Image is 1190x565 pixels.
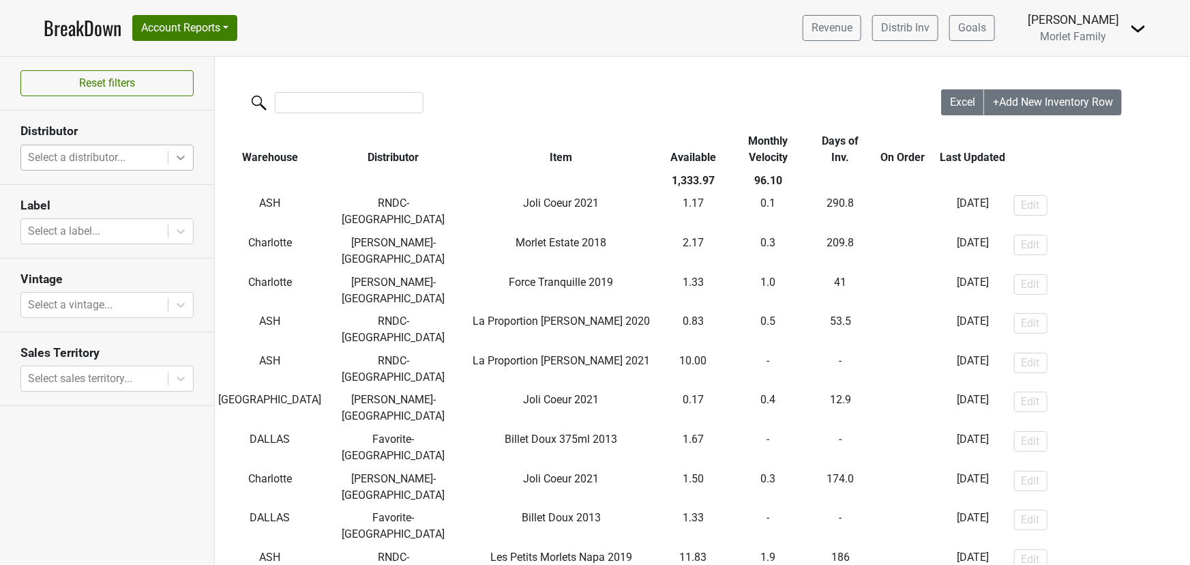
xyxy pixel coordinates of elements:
[811,349,870,389] td: -
[661,231,726,271] td: 2.17
[811,271,870,310] td: 41
[870,349,935,389] td: -
[1014,235,1047,255] button: Edit
[941,89,985,115] button: Excel
[1028,11,1119,29] div: [PERSON_NAME]
[1130,20,1146,37] img: Dropdown Menu
[1014,471,1047,491] button: Edit
[505,433,618,446] span: Billet Doux 375ml 2013
[20,346,194,360] h3: Sales Territory
[870,310,935,349] td: -
[1014,353,1047,373] button: Edit
[215,271,325,310] td: Charlotte
[661,428,726,467] td: 1.67
[215,130,325,169] th: Warehouse: activate to sort column ascending
[215,310,325,349] td: ASH
[935,467,1010,507] td: [DATE]
[935,349,1010,389] td: [DATE]
[1014,313,1047,334] button: Edit
[935,428,1010,467] td: [DATE]
[811,428,870,467] td: -
[1014,195,1047,216] button: Edit
[20,199,194,213] h3: Label
[215,231,325,271] td: Charlotte
[726,192,811,232] td: 0.1
[726,271,811,310] td: 1.0
[661,310,726,349] td: 0.83
[509,276,614,289] span: Force Tranquille 2019
[993,96,1113,108] span: +Add New Inventory Row
[473,354,650,367] span: La Proportion [PERSON_NAME] 2021
[661,467,726,507] td: 1.50
[215,467,325,507] td: Charlotte
[811,130,870,169] th: Days of Inv.: activate to sort column ascending
[1041,30,1107,43] span: Morlet Family
[870,389,935,429] td: -
[935,389,1010,429] td: [DATE]
[935,192,1010,232] td: [DATE]
[325,130,462,169] th: Distributor: activate to sort column ascending
[726,428,811,467] td: -
[516,236,607,249] span: Morlet Estate 2018
[872,15,938,41] a: Distrib Inv
[325,231,462,271] td: [PERSON_NAME]-[GEOGRAPHIC_DATA]
[524,197,599,209] span: Joli Coeur 2021
[661,349,726,389] td: 10.00
[984,89,1122,115] button: +Add New Inventory Row
[132,15,237,41] button: Account Reports
[870,192,935,232] td: -
[661,389,726,429] td: 0.17
[1014,431,1047,452] button: Edit
[935,271,1010,310] td: [DATE]
[1011,130,1182,169] th: &nbsp;: activate to sort column ascending
[524,472,599,485] span: Joli Coeur 2021
[215,192,325,232] td: ASH
[949,15,995,41] a: Goals
[726,130,811,169] th: Monthly Velocity: activate to sort column ascending
[870,271,935,310] td: -
[726,467,811,507] td: 0.3
[661,506,726,546] td: 1.33
[524,393,599,406] span: Joli Coeur 2021
[325,389,462,429] td: [PERSON_NAME]-[GEOGRAPHIC_DATA]
[20,124,194,139] h3: Distributor
[20,272,194,287] h3: Vintage
[325,428,462,467] td: Favorite-[GEOGRAPHIC_DATA]
[726,349,811,389] td: -
[811,467,870,507] td: 174.0
[726,231,811,271] td: 0.3
[726,389,811,429] td: 0.4
[811,506,870,546] td: -
[325,349,462,389] td: RNDC-[GEOGRAPHIC_DATA]
[661,130,726,169] th: Available: activate to sort column ascending
[325,310,462,349] td: RNDC-[GEOGRAPHIC_DATA]
[215,428,325,467] td: DALLAS
[490,551,632,564] span: Les Petits Morlets Napa 2019
[325,271,462,310] td: [PERSON_NAME]-[GEOGRAPHIC_DATA]
[522,511,601,524] span: Billet Doux 2013
[726,169,811,192] th: 96.10
[473,315,650,328] span: La Proportion [PERSON_NAME] 2020
[935,310,1010,349] td: [DATE]
[870,428,935,467] td: -
[811,192,870,232] td: 290.8
[661,192,726,232] td: 1.17
[1014,392,1047,412] button: Edit
[870,506,935,546] td: -
[950,96,975,108] span: Excel
[935,130,1010,169] th: Last Updated: activate to sort column ascending
[325,506,462,546] td: Favorite-[GEOGRAPHIC_DATA]
[935,506,1010,546] td: [DATE]
[1014,510,1047,530] button: Edit
[44,14,121,42] a: BreakDown
[215,506,325,546] td: DALLAS
[811,389,870,429] td: 12.9
[1014,274,1047,295] button: Edit
[325,192,462,232] td: RNDC-[GEOGRAPHIC_DATA]
[215,389,325,429] td: [GEOGRAPHIC_DATA]
[811,310,870,349] td: 53.5
[726,310,811,349] td: 0.5
[20,70,194,96] button: Reset filters
[661,271,726,310] td: 1.33
[870,231,935,271] td: -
